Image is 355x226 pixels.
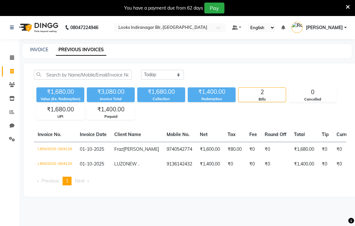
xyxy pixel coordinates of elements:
div: ₹1,400.00 [87,105,134,114]
span: Invoice Date [80,132,107,137]
button: Pay [204,3,224,13]
td: ₹0 [261,157,290,172]
nav: Pagination [34,177,346,185]
span: LUZO [114,161,126,167]
td: ₹0 [224,157,245,172]
td: ₹80.00 [224,142,245,157]
td: ₹1,680.00 [290,142,318,157]
span: Tax [228,132,236,137]
span: Next [75,178,85,184]
div: You have a payment due from 62 days [124,5,203,12]
span: Mobile No. [167,132,190,137]
div: Redemption [188,96,236,102]
td: 9740542774 [163,142,196,157]
div: Prepaid [87,114,134,119]
div: 0 [289,88,336,97]
div: ₹3,080.00 [87,87,135,96]
span: NEW . [126,161,139,167]
img: logo [16,19,60,36]
td: ₹0 [318,157,333,172]
b: 08047224946 [70,19,98,36]
div: Value (Ex. Redemption) [36,96,84,102]
td: 9136142432 [163,157,196,172]
div: ₹1,680.00 [137,87,185,96]
td: ₹0 [318,142,333,157]
div: UPI [37,114,84,119]
span: 01-10-2025 [80,146,104,152]
span: [PERSON_NAME] [123,146,159,152]
div: ₹1,680.00 [37,105,84,114]
span: [PERSON_NAME] [306,24,343,31]
span: Invoice No. [38,132,61,137]
td: LBIN/2025-26/4125 [34,157,76,172]
div: ₹1,680.00 [36,87,84,96]
a: PREVIOUS INVOICES [56,44,106,56]
span: Tip [322,132,329,137]
span: Fee [249,132,257,137]
div: Invoice Total [87,96,135,102]
div: Collection [137,96,185,102]
td: ₹0 [245,142,261,157]
input: Search by Name/Mobile/Email/Invoice No [34,70,132,80]
span: Previous [42,178,59,184]
div: 2 [238,88,286,97]
span: Total [294,132,305,137]
a: INVOICE [30,47,48,52]
td: ₹1,400.00 [196,157,224,172]
div: Cancelled [289,97,336,102]
span: Client Name [114,132,141,137]
td: ₹0 [245,157,261,172]
span: Fraz [114,146,123,152]
div: ₹1,400.00 [188,87,236,96]
td: ₹0 [261,142,290,157]
img: Rashi Paliwal [291,22,303,33]
td: ₹1,400.00 [290,157,318,172]
span: 1 [66,178,68,184]
span: Net [200,132,208,137]
td: ₹1,600.00 [196,142,224,157]
td: LBIN/2025-26/4126 [34,142,76,157]
span: 01-10-2025 [80,161,104,167]
span: Round Off [265,132,286,137]
div: Bills [238,97,286,102]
